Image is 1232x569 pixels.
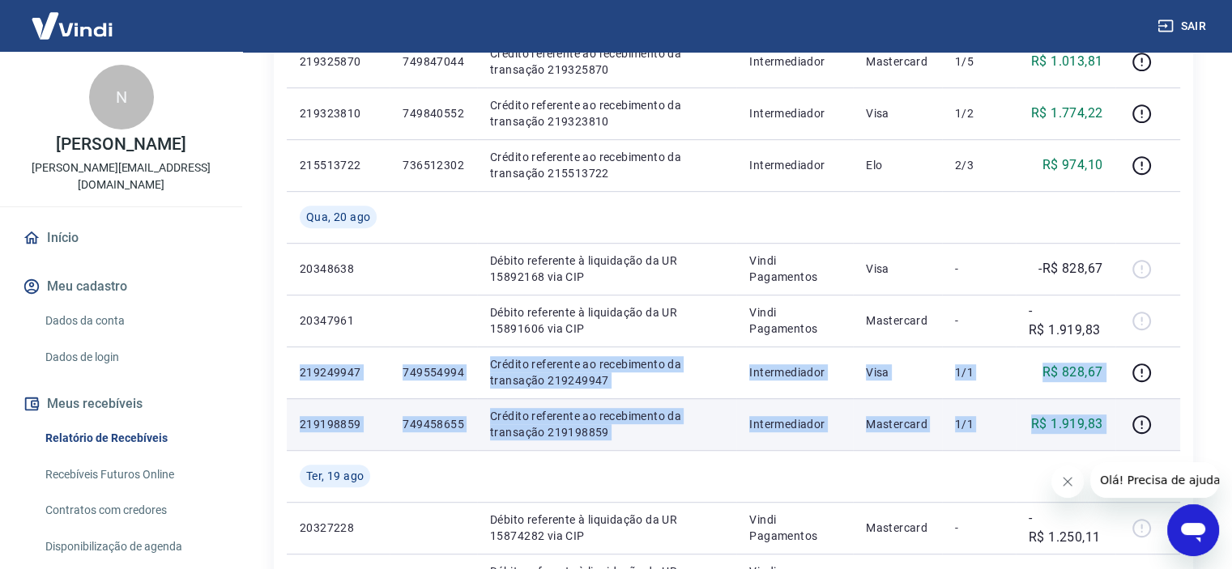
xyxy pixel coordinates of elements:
[56,136,185,153] p: [PERSON_NAME]
[300,105,377,121] p: 219323810
[749,416,840,432] p: Intermediador
[1042,155,1103,175] p: R$ 974,10
[749,364,840,380] p: Intermediador
[749,512,840,544] p: Vindi Pagamentos
[300,53,377,70] p: 219325870
[490,253,723,285] p: Débito referente à liquidação da UR 15892168 via CIP
[39,530,223,563] a: Disponibilização de agenda
[39,458,223,491] a: Recebíveis Futuros Online
[300,416,377,432] p: 219198859
[39,494,223,527] a: Contratos com credores
[866,364,929,380] p: Visa
[866,312,929,329] p: Mastercard
[490,512,723,544] p: Débito referente à liquidação da UR 15874282 via CIP
[10,11,136,24] span: Olá! Precisa de ajuda?
[89,65,154,130] div: N
[866,53,929,70] p: Mastercard
[39,422,223,455] a: Relatório de Recebíveis
[955,157,1003,173] p: 2/3
[955,53,1003,70] p: 1/5
[19,386,223,422] button: Meus recebíveis
[403,105,464,121] p: 749840552
[1029,508,1102,547] p: -R$ 1.250,11
[19,220,223,256] a: Início
[1090,462,1219,498] iframe: Mensagem da empresa
[749,253,840,285] p: Vindi Pagamentos
[300,312,377,329] p: 20347961
[490,356,723,389] p: Crédito referente ao recebimento da transação 219249947
[866,520,929,536] p: Mastercard
[300,364,377,380] p: 219249947
[1031,104,1102,123] p: R$ 1.774,22
[749,105,840,121] p: Intermediador
[19,269,223,304] button: Meu cadastro
[490,304,723,337] p: Débito referente à liquidação da UR 15891606 via CIP
[19,1,125,50] img: Vindi
[749,304,840,337] p: Vindi Pagamentos
[749,53,840,70] p: Intermediador
[300,520,377,536] p: 20327228
[1051,465,1084,498] iframe: Fechar mensagem
[300,157,377,173] p: 215513722
[866,157,929,173] p: Elo
[306,209,370,225] span: Qua, 20 ago
[749,157,840,173] p: Intermediador
[955,364,1003,380] p: 1/1
[1154,11,1213,41] button: Sair
[13,159,229,193] p: [PERSON_NAME][EMAIL_ADDRESS][DOMAIN_NAME]
[490,408,723,440] p: Crédito referente ao recebimento da transação 219198859
[866,105,929,121] p: Visa
[1031,414,1102,434] p: R$ 1.919,83
[300,261,377,277] p: 20348638
[1167,504,1219,556] iframe: Botão para abrir a janela de mensagens
[39,304,223,338] a: Dados da conta
[955,416,1003,432] p: 1/1
[306,468,364,484] span: Ter, 19 ago
[955,105,1003,121] p: 1/2
[1042,363,1103,382] p: R$ 828,67
[490,149,723,181] p: Crédito referente ao recebimento da transação 215513722
[490,97,723,130] p: Crédito referente ao recebimento da transação 219323810
[403,53,464,70] p: 749847044
[490,45,723,78] p: Crédito referente ao recebimento da transação 219325870
[955,312,1003,329] p: -
[866,261,929,277] p: Visa
[403,416,464,432] p: 749458655
[955,520,1003,536] p: -
[1031,52,1102,71] p: R$ 1.013,81
[403,157,464,173] p: 736512302
[866,416,929,432] p: Mastercard
[403,364,464,380] p: 749554994
[39,341,223,374] a: Dados de login
[1038,259,1102,278] p: -R$ 828,67
[1029,301,1102,340] p: -R$ 1.919,83
[955,261,1003,277] p: -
